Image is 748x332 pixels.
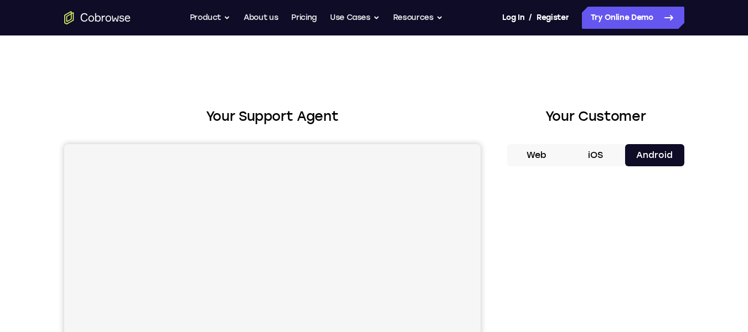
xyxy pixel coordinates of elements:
[529,11,532,24] span: /
[566,144,625,166] button: iOS
[190,7,231,29] button: Product
[537,7,569,29] a: Register
[507,144,566,166] button: Web
[291,7,317,29] a: Pricing
[393,7,443,29] button: Resources
[244,7,278,29] a: About us
[507,106,684,126] h2: Your Customer
[582,7,684,29] a: Try Online Demo
[502,7,524,29] a: Log In
[625,144,684,166] button: Android
[64,106,481,126] h2: Your Support Agent
[64,11,131,24] a: Go to the home page
[330,7,380,29] button: Use Cases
